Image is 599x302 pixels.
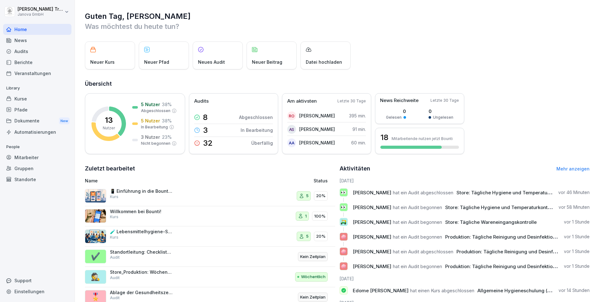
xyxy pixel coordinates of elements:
[3,152,71,163] a: Mitarbeiter
[393,234,442,240] span: hat ein Audit begonnen
[85,186,335,206] a: 📱 Einführung in die Bounti AppKurs520%
[300,294,326,300] p: Kein Zeitplan
[559,204,590,210] p: vor 58 Minuten
[287,98,317,105] p: Am aktivsten
[558,189,590,196] p: vor 46 Minuten
[3,93,71,104] a: Kurse
[445,204,595,210] span: Store: Tägliche Hygiene und Temperaturkontrolle bis 12.00 Mittag
[353,288,409,294] span: Edome [PERSON_NAME]
[3,83,71,93] p: Library
[3,286,71,297] div: Einstellungen
[564,263,590,269] p: vor 1 Stunde
[299,126,335,132] p: [PERSON_NAME]
[314,177,328,184] p: Status
[341,247,346,256] p: 🧼
[3,115,71,127] a: DokumenteNew
[110,188,173,194] p: 📱 Einführung in die Bounti App
[559,287,590,294] p: vor 14 Stunden
[110,295,120,301] p: Audit
[194,98,209,105] p: Audits
[162,101,172,108] p: 38 %
[316,233,326,240] p: 20%
[85,267,335,287] a: 🕵️Store_Produktion: Wöchentliche Kontrolle auf SchädlingeAuditWöchentlich
[85,189,106,203] img: mi2x1uq9fytfd6tyw03v56b3.png
[91,271,100,283] p: 🕵️
[3,46,71,57] a: Audits
[287,111,296,120] div: Ro
[110,269,173,275] p: Store_Produktion: Wöchentliche Kontrolle auf Schädlinge
[85,209,106,223] img: xh3bnih80d1pxcetv9zsuevg.png
[353,190,391,196] span: [PERSON_NAME]
[314,213,326,219] p: 100%
[353,249,391,255] span: [PERSON_NAME]
[564,248,590,255] p: vor 1 Stunde
[252,59,282,65] p: Neuer Beitrag
[251,140,273,146] p: Überfällig
[392,136,453,141] p: Mitarbeitende nutzen jetzt Bounti
[141,101,160,108] p: 5 Nutzer
[445,234,590,240] span: Produktion: Tägliche Reinigung und Desinfektion der Produktion
[287,125,296,134] div: AS
[85,11,590,21] h1: Guten Tag, [PERSON_NAME]
[203,114,208,121] p: 8
[430,98,459,103] p: Letzte 30 Tage
[141,108,170,114] p: Abgeschlossen
[110,275,120,281] p: Audit
[337,98,366,104] p: Letzte 30 Tage
[141,124,168,130] p: In Bearbeitung
[386,108,406,115] p: 0
[287,138,296,147] div: AA
[353,219,391,225] span: [PERSON_NAME]
[144,59,169,65] p: Neuer Pfad
[110,249,173,255] p: Standortleitung: Checkliste 3.5.2 Store
[351,139,366,146] p: 60 min.
[341,232,346,241] p: 🧼
[59,117,70,125] div: New
[3,24,71,35] a: Home
[393,204,442,210] span: hat ein Audit begonnen
[85,177,242,184] p: Name
[3,127,71,138] a: Automatisierungen
[3,104,71,115] a: Pfade
[162,117,172,124] p: 38 %
[85,226,335,247] a: 🧪 Lebensmittelhygiene-Schulung nach LMHVKurs520%
[141,117,160,124] p: 5 Nutzer
[110,235,118,240] p: Kurs
[353,204,391,210] span: [PERSON_NAME]
[3,35,71,46] a: News
[386,115,402,120] p: Gelesen
[110,255,120,260] p: Audit
[110,194,118,200] p: Kurs
[445,263,590,269] span: Produktion: Tägliche Reinigung und Desinfektion der Produktion
[239,114,273,121] p: Abgeschlossen
[380,97,419,104] p: News Reichweite
[110,290,173,295] p: Ablage der Gesundheitszeugnisse der MA
[85,229,106,243] img: h7jpezukfv8pwd1f3ia36uzh.png
[91,251,100,262] p: ✔️
[393,219,442,225] span: hat ein Audit begonnen
[141,134,160,140] p: 3 Nutzer
[429,108,453,115] p: 0
[349,112,366,119] p: 395 min.
[110,209,173,214] p: Willkommen bei Bounti!
[85,206,335,227] a: Willkommen bei Bounti!Kurs1100%
[85,79,590,88] h2: Übersicht
[3,163,71,174] div: Gruppen
[203,127,208,134] p: 3
[198,59,225,65] p: Neues Audit
[299,112,335,119] p: [PERSON_NAME]
[3,275,71,286] div: Support
[564,219,590,225] p: vor 1 Stunde
[410,288,474,294] span: hat einen Kurs abgeschlossen
[299,139,335,146] p: [PERSON_NAME]
[445,219,537,225] span: Store: Tägliche Wareneingangskontrolle
[110,229,173,235] p: 🧪 Lebensmittelhygiene-Schulung nach LMHV
[341,188,346,197] p: 👀
[393,249,453,255] span: hat ein Audit abgeschlossen
[90,59,115,65] p: Neuer Kurs
[162,134,172,140] p: 23 %
[3,174,71,185] div: Standorte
